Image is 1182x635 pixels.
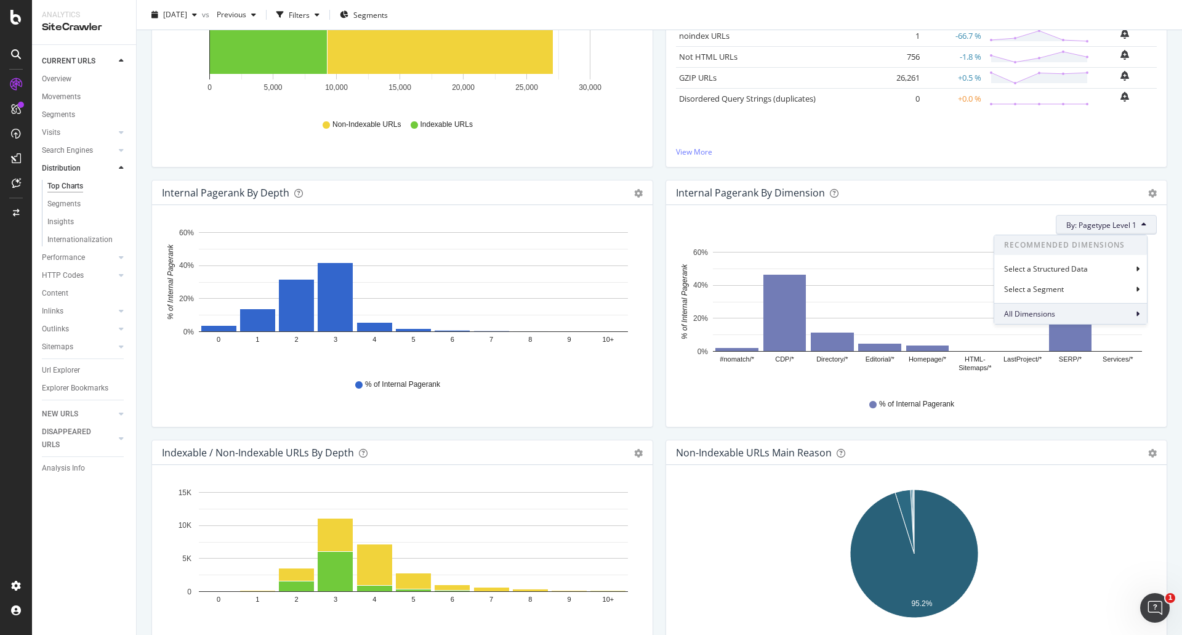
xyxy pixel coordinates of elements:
text: 6 [451,336,454,344]
div: Segments [47,198,81,211]
span: Segments [353,9,388,20]
a: Not HTML URLs [679,51,738,62]
a: CURRENT URLS [42,55,115,68]
a: GZIP URLs [679,72,717,83]
span: Recommended Dimensions [994,235,1147,255]
svg: A chart. [676,485,1152,628]
text: Editorial/* [866,356,895,363]
div: Distribution [42,162,81,175]
div: Performance [42,251,85,264]
text: #nomatch/* [720,356,754,363]
a: DISAPPEARED URLS [42,426,115,451]
span: By: Pagetype Level 1 [1066,220,1136,230]
a: Visits [42,126,115,139]
a: noindex URLs [679,30,730,41]
div: Analysis Info [42,462,85,475]
div: Outlinks [42,323,69,336]
div: SiteCrawler [42,20,126,34]
div: Select a Segment [1004,284,1066,294]
div: Filters [289,9,310,20]
text: 5 [411,596,415,604]
text: 5K [182,554,191,563]
text: 8 [528,336,532,344]
div: HTTP Codes [42,269,84,282]
text: HTML- [965,356,986,363]
text: 0 [207,83,212,92]
text: 15K [179,488,191,497]
div: Content [42,287,68,300]
text: CDP/* [775,356,794,363]
a: Content [42,287,127,300]
a: Internationalization [47,233,127,246]
button: By: Pagetype Level 1 [1056,215,1157,235]
text: Directory/* [816,356,848,363]
text: 0% [698,347,709,356]
text: 7 [489,336,493,344]
button: Segments [335,5,393,25]
div: Overview [42,73,71,86]
a: View More [676,147,1157,157]
text: 15,000 [388,83,411,92]
text: 10+ [603,596,614,604]
text: 2 [295,596,299,604]
span: % of Internal Pagerank [879,399,954,410]
text: 8 [528,596,532,604]
div: Non-Indexable URLs Main Reason [676,447,832,459]
a: Sitemaps [42,341,115,354]
span: Indexable URLs [420,119,473,130]
text: 4 [372,336,376,344]
text: 10+ [603,336,614,344]
div: Internal Pagerank By Dimension [676,187,825,199]
text: 9 [568,336,571,344]
td: 26,261 [874,67,923,88]
div: Insights [47,216,74,229]
text: Homepage/* [909,356,947,363]
text: Services/* [1103,356,1133,363]
td: +0.5 % [923,67,984,88]
a: Segments [42,108,127,121]
span: All Dimensions [1004,309,1055,319]
div: gear [634,449,643,458]
a: Inlinks [42,305,115,318]
text: 0% [183,328,195,336]
text: 0 [217,596,220,604]
div: A chart. [676,245,1152,387]
div: bell-plus [1120,71,1129,81]
text: 7 [489,596,493,604]
div: bell-plus [1120,92,1129,102]
td: 1 [874,25,923,46]
div: Top Charts [47,180,83,193]
text: Sitemaps/* [959,365,992,372]
text: 5 [411,336,415,344]
a: Segments [47,198,127,211]
span: Non-Indexable URLs [332,119,401,130]
a: Search Engines [42,144,115,157]
span: 2025 Sep. 14th [163,9,187,20]
text: 25,000 [515,83,538,92]
a: Overview [42,73,127,86]
svg: A chart. [162,225,638,368]
a: Insights [47,216,127,229]
a: Explorer Bookmarks [42,382,127,395]
text: 95.2% [911,600,932,609]
text: 1 [255,336,259,344]
div: gear [1148,449,1157,458]
div: Search Engines [42,144,93,157]
div: Url Explorer [42,364,80,377]
div: DISAPPEARED URLS [42,426,104,451]
text: 30,000 [579,83,601,92]
text: LastProject/* [1003,356,1042,363]
text: 3 [334,336,337,344]
div: Inlinks [42,305,63,318]
td: -1.8 % [923,46,984,67]
span: % of Internal Pagerank [365,379,440,390]
text: 9 [568,596,571,604]
a: Performance [42,251,115,264]
text: 10,000 [325,83,348,92]
a: Disordered Query Strings (duplicates) [679,93,816,104]
text: 40% [179,262,194,270]
a: HTTP Codes [42,269,115,282]
a: NEW URLS [42,408,115,421]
